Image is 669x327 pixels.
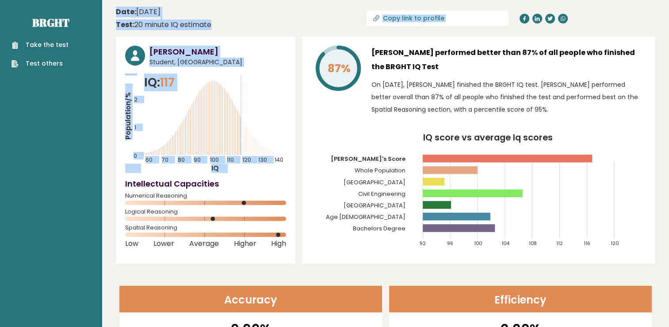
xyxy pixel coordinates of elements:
[611,240,619,247] tspan: 120
[271,242,286,245] span: High
[344,201,405,210] tspan: [GEOGRAPHIC_DATA]
[371,46,646,74] h3: [PERSON_NAME] performed better than 87% of all people who finished the BRGHT IQ Test
[119,286,382,312] header: Accuracy
[160,74,175,90] span: 117
[32,16,69,30] a: Brght
[116,7,161,17] time: [DATE]
[134,124,136,131] tspan: 1
[556,240,563,247] tspan: 112
[328,61,351,76] tspan: 87%
[144,74,175,91] p: IQ:
[145,156,153,163] tspan: 60
[371,78,646,116] p: On [DATE], [PERSON_NAME] finished the BRGHT IQ test. [PERSON_NAME] performed better overall than ...
[125,210,286,214] span: Logical Reasoning
[423,131,553,144] tspan: IQ score vs average Iq scores
[275,156,283,163] tspan: 140
[358,190,405,198] tspan: Civil Engineering
[501,240,509,247] tspan: 104
[447,240,453,247] tspan: 96
[11,59,69,68] a: Test others
[326,213,405,221] tspan: Age [DEMOGRAPHIC_DATA]
[134,152,137,160] tspan: 0
[583,240,590,247] tspan: 116
[149,46,286,58] h3: [PERSON_NAME]
[420,240,426,247] tspan: 92
[258,156,267,163] tspan: 130
[149,58,286,67] span: Student, [GEOGRAPHIC_DATA]
[474,240,482,247] tspan: 100
[125,194,286,198] span: Numerical Reasoning
[242,156,251,163] tspan: 120
[389,286,652,312] header: Efficiency
[331,155,405,163] tspan: [PERSON_NAME]'s Score
[116,19,211,30] div: 20 minute IQ estimate
[529,240,537,247] tspan: 108
[189,242,219,245] span: Average
[227,156,234,163] tspan: 110
[178,156,185,163] tspan: 80
[355,166,405,175] tspan: Whole Population
[153,242,174,245] span: Lower
[210,156,219,163] tspan: 100
[194,156,201,163] tspan: 90
[125,178,286,190] h4: Intellectual Capacities
[344,178,405,186] tspan: [GEOGRAPHIC_DATA]
[134,96,138,103] tspan: 2
[353,224,405,233] tspan: Bachelors Degree
[123,92,133,140] tspan: Population/%
[211,164,219,173] tspan: IQ
[162,156,168,163] tspan: 70
[125,226,286,230] span: Spatial Reasoning
[116,7,136,17] b: Date:
[116,19,134,30] b: Test:
[11,40,69,50] a: Take the test
[125,242,138,245] span: Low
[233,242,256,245] span: Higher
